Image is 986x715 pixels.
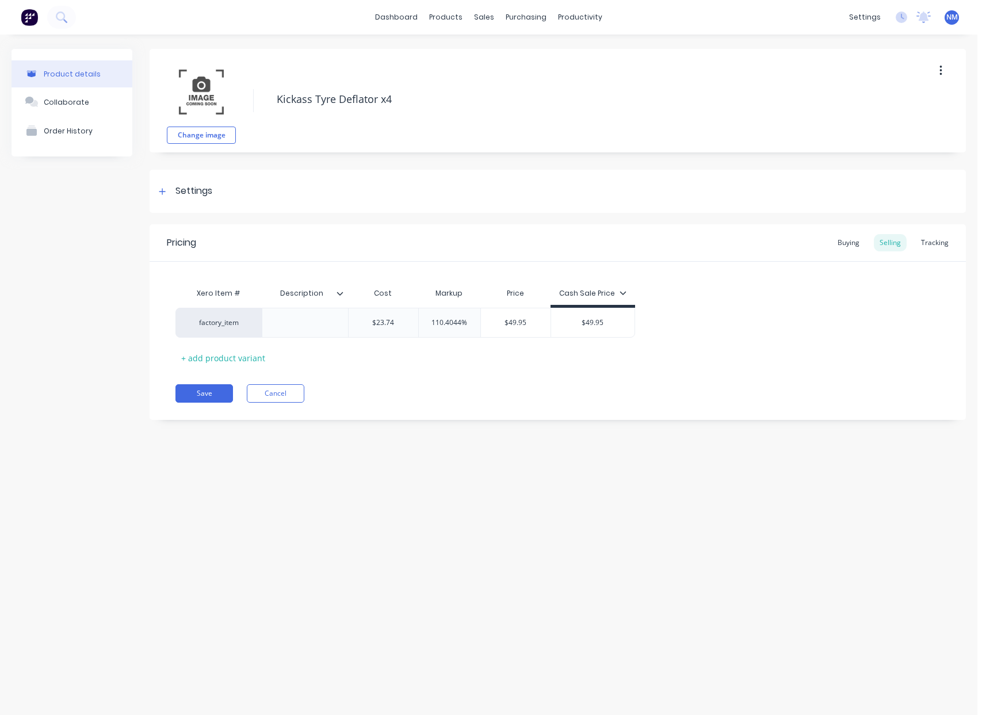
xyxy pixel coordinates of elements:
div: Price [480,282,551,305]
div: Order History [44,127,93,135]
div: Buying [832,234,865,251]
div: Cash Sale Price [559,288,626,299]
div: Pricing [167,236,196,250]
div: Xero Item # [175,282,262,305]
div: purchasing [500,9,552,26]
button: Collaborate [12,87,132,116]
div: settings [843,9,886,26]
button: Cancel [247,384,304,403]
div: $23.74 [349,308,418,337]
div: Collaborate [44,98,89,106]
div: $49.95 [481,308,551,337]
a: dashboard [369,9,423,26]
img: Factory [21,9,38,26]
div: Tracking [915,234,954,251]
img: file [173,63,230,121]
div: Description [262,282,348,305]
div: Selling [874,234,907,251]
div: 110.4044% [419,308,481,337]
div: productivity [552,9,608,26]
div: Cost [348,282,418,305]
div: fileChange image [167,58,236,144]
div: Markup [418,282,481,305]
button: Product details [12,60,132,87]
div: $49.95 [551,308,635,337]
div: sales [468,9,500,26]
button: Save [175,384,233,403]
div: Description [262,279,341,308]
div: Product details [44,70,101,78]
div: + add product variant [175,349,271,367]
div: factory_item$23.74110.4044%$49.95$49.95 [175,308,635,338]
div: products [423,9,468,26]
span: NM [946,12,958,22]
textarea: Kickass Tyre Deflator x4 [271,86,896,113]
button: Order History [12,116,132,145]
button: Change image [167,127,236,144]
div: factory_item [187,318,250,328]
div: Settings [175,184,212,198]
